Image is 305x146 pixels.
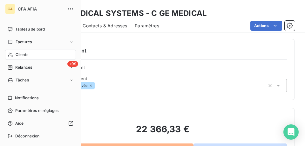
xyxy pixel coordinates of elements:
[5,118,76,129] a: Aide
[283,124,299,140] div: Open Intercom Messenger
[16,39,32,45] span: Factures
[5,4,15,14] div: CA
[83,23,127,29] span: Contacts & Adresses
[16,77,29,83] span: Tâches
[16,52,28,58] span: Clients
[15,133,40,139] span: Déconnexion
[250,21,282,31] button: Actions
[15,95,38,101] span: Notifications
[135,23,159,29] span: Paramètres
[38,123,287,141] h2: 22 366,33 €
[51,65,287,74] span: Propriétés Client
[56,8,207,19] h3: GE MEDICAL SYSTEMS - C GE MEDICAL
[15,26,45,32] span: Tableau de bord
[95,83,100,88] input: Ajouter une valeur
[38,47,287,54] h6: Informations client
[15,108,58,114] span: Paramètres et réglages
[18,6,64,11] span: CFA AFIA
[67,61,78,67] span: +99
[15,121,24,126] span: Aide
[15,65,32,70] span: Relances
